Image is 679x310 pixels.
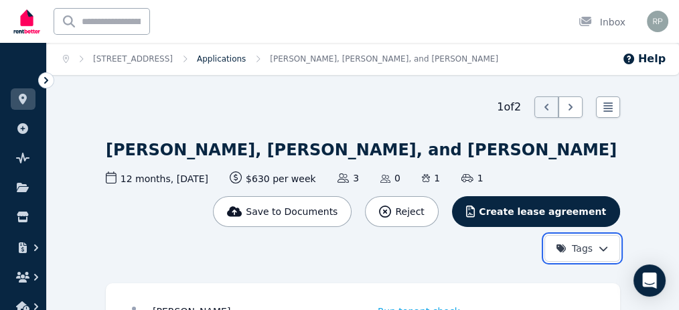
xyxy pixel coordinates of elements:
span: 12 months , [DATE] [106,171,208,185]
span: Tags [556,242,593,255]
button: Reject [365,196,438,227]
nav: Breadcrumb [47,43,514,75]
span: 1 [422,171,440,185]
h1: [PERSON_NAME], [PERSON_NAME], and [PERSON_NAME] [106,139,617,161]
button: Create lease agreement [452,196,620,227]
span: $630 per week [230,171,316,185]
img: roneel prasad [647,11,668,32]
span: 1 of 2 [497,99,521,115]
button: Save to Documents [213,196,352,227]
span: [PERSON_NAME], [PERSON_NAME], and [PERSON_NAME] [270,54,498,64]
div: Open Intercom Messenger [633,264,666,297]
button: Help [622,51,666,67]
span: Reject [395,205,424,218]
img: RentBetter [11,5,43,38]
a: [STREET_ADDRESS] [93,54,173,64]
button: Tags [544,235,620,262]
span: 1 [461,171,483,185]
span: 3 [337,171,359,185]
span: 0 [380,171,400,185]
a: Applications [197,54,246,64]
span: Create lease agreement [479,205,606,218]
div: Inbox [579,15,625,29]
span: Save to Documents [246,205,337,218]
